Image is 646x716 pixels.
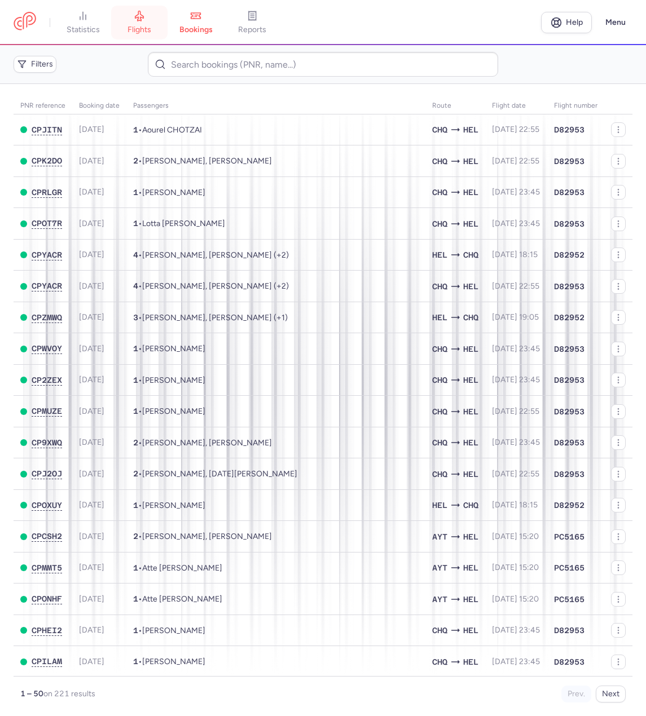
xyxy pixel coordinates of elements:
span: CHQ [432,436,447,449]
span: [DATE] 15:20 [492,532,539,541]
span: Miro VAELJAEMAEKI [142,406,205,416]
button: Filters [14,56,56,73]
span: [DATE] 23:45 [492,344,540,353]
span: [DATE] [79,594,104,604]
button: CP9XWQ [32,438,62,448]
span: Laura HEIKKILAE [142,188,205,197]
span: bookings [179,25,213,35]
span: • [133,250,289,260]
button: CPMUZE [32,406,62,416]
button: CPHEI2 [32,626,62,635]
span: D82953 [554,656,585,668]
span: Helsinki-vantaa, Helsinki, Finland [463,218,478,230]
span: CPONHF [32,594,62,603]
span: D82952 [554,500,585,511]
span: Souda, Chaniá, Greece [432,280,447,293]
span: 2 [133,532,138,541]
span: [DATE] 23:45 [492,657,540,666]
span: [DATE] [79,375,104,384]
span: Helsinki-vantaa, Helsinki, Finland [463,280,478,293]
span: [DATE] [79,563,104,572]
span: D82952 [554,312,585,323]
span: D82953 [554,469,585,480]
span: [DATE] 23:45 [492,219,540,228]
button: CPK2DO [32,156,62,166]
span: [DATE] 22:55 [492,281,539,291]
span: [DATE] [79,281,104,291]
span: Souda, Chaniá, Greece [432,218,447,230]
span: [DATE] 23:45 [492,437,540,447]
span: 1 [133,125,138,134]
span: D82953 [554,124,585,135]
span: Anni KARHU [142,657,205,666]
span: D82953 [554,437,585,448]
span: 3 [133,313,138,322]
span: Antalya, Antalya, Turkey [432,593,447,605]
span: • [133,438,272,448]
span: [DATE] [79,469,104,479]
span: 1 [133,406,138,416]
span: Andrey PISKUNOV, Evgeniia SAFRONOVA, Zakhar PISKUNOV, Mariia PISKUNOVA [142,281,289,291]
span: Aourel CHOTZAI [142,125,202,135]
span: D82953 [554,625,585,636]
span: [DATE] [79,312,104,322]
button: CPZMWQ [32,313,62,322]
span: CP9XWQ [32,438,62,447]
span: [DATE] [79,344,104,353]
span: 1 [133,188,138,197]
th: Passengers [126,98,425,114]
span: 2 [133,156,138,165]
span: 2 [133,438,138,447]
span: [DATE] 22:55 [492,125,539,134]
span: Roman ZHIGUN [142,375,205,385]
span: 1 [133,501,138,510]
button: CPOT7R [32,219,62,228]
span: • [133,594,222,604]
span: • [133,344,205,353]
span: HEL [463,155,478,167]
span: D82952 [554,249,585,260]
span: Andrey PISKUNOV, Evgeniia SAFRONOVA, Zakhar PISKUNOV, Mariia PISKUNOVA [142,250,289,260]
span: HEL [463,186,478,198]
span: [DATE] 22:55 [492,406,539,416]
span: Atte Juhani NIEMI [142,594,222,604]
span: AYT [432,531,447,543]
span: 1 [133,563,138,572]
span: [DATE] 19:05 [492,312,539,322]
span: [DATE] [79,219,104,228]
span: Helsinki-vantaa, Helsinki, Finland [432,249,447,261]
button: Menu [599,12,632,33]
span: AYT [432,562,447,574]
span: • [133,501,205,510]
button: CPMMT5 [32,563,62,573]
span: [DATE] 23:45 [492,625,540,635]
span: CP2ZEX [32,375,62,384]
span: Help [566,18,583,26]
span: [DATE] 22:55 [492,469,539,479]
button: CPOXUY [32,501,62,510]
span: • [133,563,222,573]
span: Mohammad Yones REZAEI [142,344,205,353]
span: PC5165 [554,594,585,605]
button: CPYACR [32,281,62,291]
span: HEL [463,123,478,136]
span: CPYACR [32,250,62,259]
span: [DATE] [79,437,104,447]
span: CHQ [432,186,447,198]
span: • [133,657,205,666]
span: HEL [463,624,478,637]
span: D82953 [554,343,585,355]
span: 1 [133,594,138,603]
span: statistics [67,25,100,35]
span: D82953 [554,406,585,417]
span: CHQ [432,343,447,355]
span: [DATE] [79,125,104,134]
span: Selma KASITTULA, Peppiina SCHMIDT [142,156,272,166]
span: 1 [133,657,138,666]
span: PC5165 [554,562,585,573]
span: [DATE] [79,250,104,259]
